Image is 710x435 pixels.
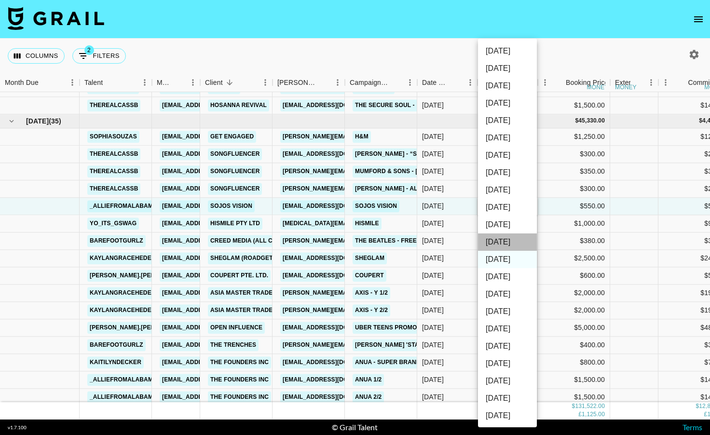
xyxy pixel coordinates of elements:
[478,60,537,77] li: [DATE]
[478,251,537,268] li: [DATE]
[478,372,537,390] li: [DATE]
[478,338,537,355] li: [DATE]
[478,355,537,372] li: [DATE]
[478,112,537,129] li: [DATE]
[478,216,537,233] li: [DATE]
[478,77,537,95] li: [DATE]
[478,147,537,164] li: [DATE]
[478,285,537,303] li: [DATE]
[478,407,537,424] li: [DATE]
[478,233,537,251] li: [DATE]
[478,129,537,147] li: [DATE]
[478,42,537,60] li: [DATE]
[478,320,537,338] li: [DATE]
[478,199,537,216] li: [DATE]
[478,303,537,320] li: [DATE]
[478,164,537,181] li: [DATE]
[478,181,537,199] li: [DATE]
[478,390,537,407] li: [DATE]
[478,268,537,285] li: [DATE]
[478,95,537,112] li: [DATE]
